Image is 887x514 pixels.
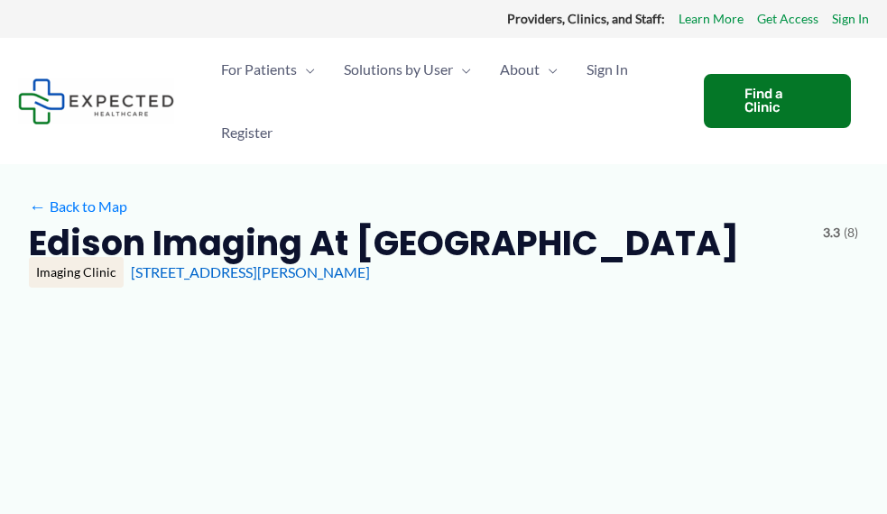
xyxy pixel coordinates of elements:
a: Sign In [832,7,869,31]
a: AboutMenu Toggle [485,38,572,101]
a: Find a Clinic [704,74,851,128]
span: 3.3 [823,221,840,244]
a: Learn More [679,7,744,31]
span: About [500,38,540,101]
img: Expected Healthcare Logo - side, dark font, small [18,78,174,124]
span: For Patients [221,38,297,101]
nav: Primary Site Navigation [207,38,686,164]
span: Solutions by User [344,38,453,101]
span: Menu Toggle [540,38,558,101]
a: ←Back to Map [29,193,127,220]
span: Register [221,101,273,164]
a: [STREET_ADDRESS][PERSON_NAME] [131,263,370,280]
span: Menu Toggle [453,38,471,101]
a: Get Access [757,7,818,31]
h2: Edison Imaging at [GEOGRAPHIC_DATA] [29,221,739,265]
div: Imaging Clinic [29,257,124,288]
span: Menu Toggle [297,38,315,101]
span: (8) [844,221,858,244]
a: For PatientsMenu Toggle [207,38,329,101]
a: Sign In [572,38,642,101]
span: ← [29,197,46,215]
a: Register [207,101,287,164]
span: Sign In [587,38,628,101]
a: Solutions by UserMenu Toggle [329,38,485,101]
strong: Providers, Clinics, and Staff: [507,11,665,26]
